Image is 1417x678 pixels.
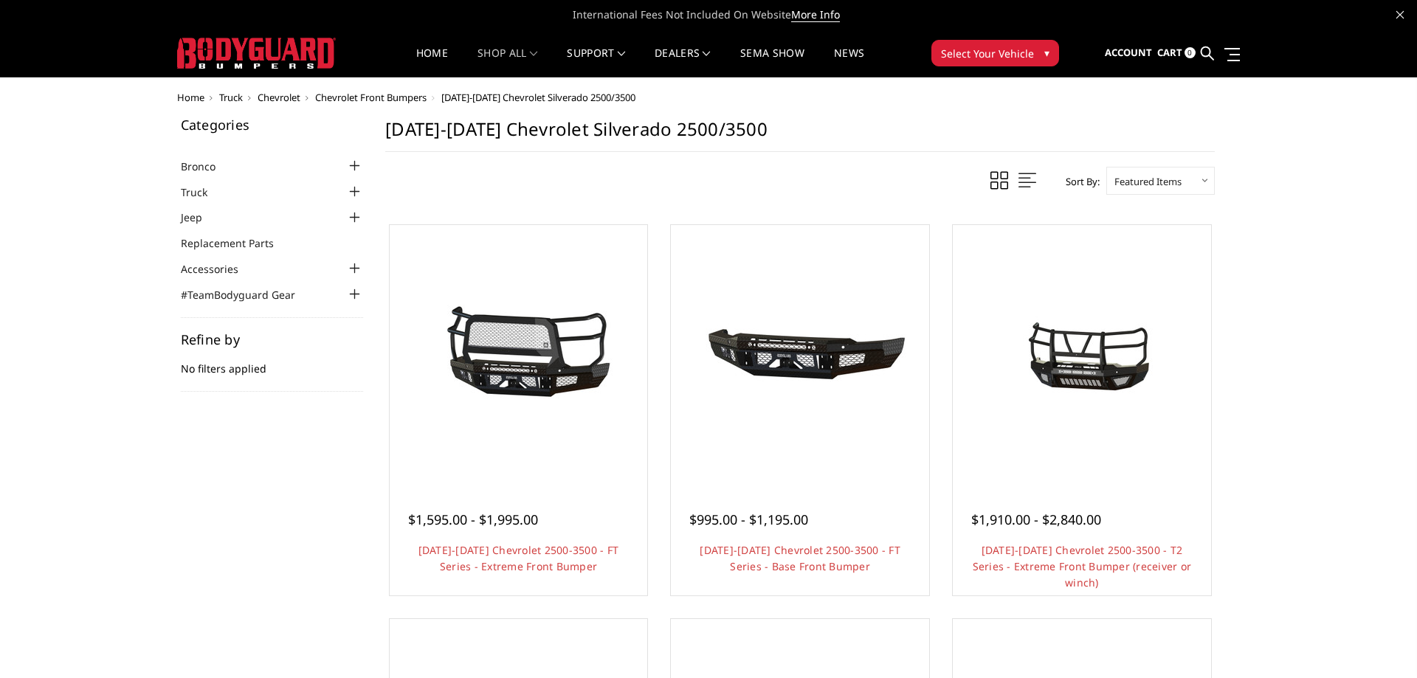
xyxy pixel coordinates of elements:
[477,48,537,77] a: shop all
[1058,170,1100,193] label: Sort By:
[740,48,804,77] a: SEMA Show
[441,91,635,104] span: [DATE]-[DATE] Chevrolet Silverado 2500/3500
[834,48,864,77] a: News
[1044,45,1049,60] span: ▾
[181,159,234,174] a: Bronco
[181,235,292,251] a: Replacement Parts
[931,40,1059,66] button: Select Your Vehicle
[177,38,336,69] img: BODYGUARD BUMPERS
[181,333,364,392] div: No filters applied
[393,229,644,480] a: 2024-2025 Chevrolet 2500-3500 - FT Series - Extreme Front Bumper 2024-2025 Chevrolet 2500-3500 - ...
[1105,33,1152,73] a: Account
[973,543,1192,589] a: [DATE]-[DATE] Chevrolet 2500-3500 - T2 Series - Extreme Front Bumper (receiver or winch)
[385,118,1215,152] h1: [DATE]-[DATE] Chevrolet Silverado 2500/3500
[181,261,257,277] a: Accessories
[956,229,1207,480] a: 2024-2025 Chevrolet 2500-3500 - T2 Series - Extreme Front Bumper (receiver or winch) 2024-2025 Ch...
[1157,33,1196,73] a: Cart 0
[408,511,538,528] span: $1,595.00 - $1,995.00
[791,7,840,22] a: More Info
[655,48,711,77] a: Dealers
[315,91,427,104] a: Chevrolet Front Bumpers
[675,229,925,480] a: 2024-2025 Chevrolet 2500-3500 - FT Series - Base Front Bumper 2024-2025 Chevrolet 2500-3500 - FT ...
[416,48,448,77] a: Home
[181,333,364,346] h5: Refine by
[418,543,619,573] a: [DATE]-[DATE] Chevrolet 2500-3500 - FT Series - Extreme Front Bumper
[700,543,900,573] a: [DATE]-[DATE] Chevrolet 2500-3500 - FT Series - Base Front Bumper
[941,46,1034,61] span: Select Your Vehicle
[181,287,314,302] a: #TeamBodyguard Gear
[177,91,204,104] a: Home
[258,91,300,104] a: Chevrolet
[181,118,364,131] h5: Categories
[1105,46,1152,59] span: Account
[181,210,221,225] a: Jeep
[1157,46,1182,59] span: Cart
[567,48,625,77] a: Support
[1185,47,1196,58] span: 0
[971,511,1101,528] span: $1,910.00 - $2,840.00
[181,184,226,200] a: Truck
[689,511,808,528] span: $995.00 - $1,195.00
[219,91,243,104] a: Truck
